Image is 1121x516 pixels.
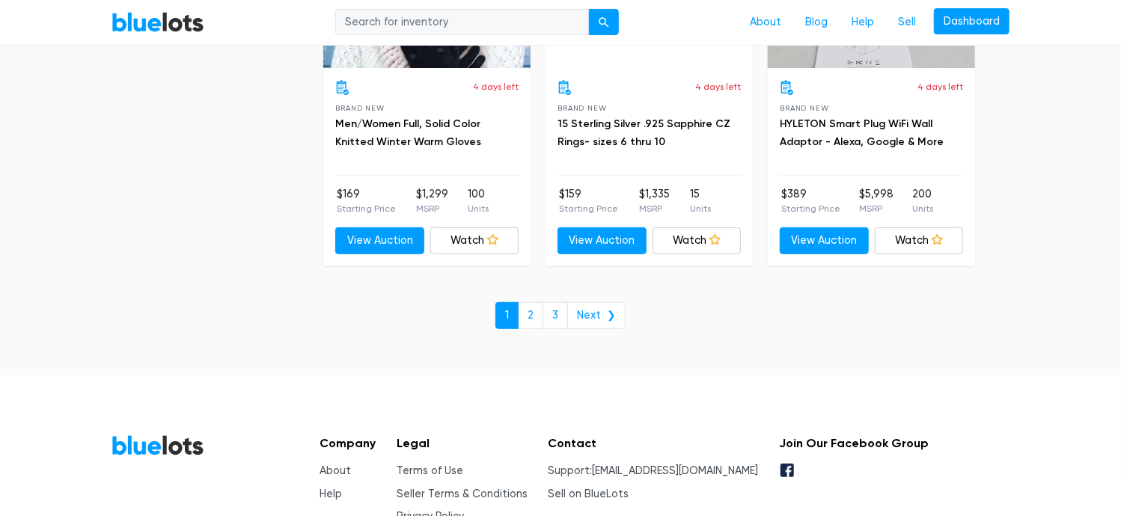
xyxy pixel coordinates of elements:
p: 4 days left [917,80,963,93]
a: 1 [495,302,519,329]
a: 15 Sterling Silver .925 Sapphire CZ Rings- sizes 6 thru 10 [558,117,730,148]
a: [EMAIL_ADDRESS][DOMAIN_NAME] [592,464,758,477]
p: MSRP [639,202,670,215]
a: View Auction [558,227,647,254]
li: $389 [781,186,840,216]
span: Brand New [780,104,828,112]
a: Men/Women Full, Solid Color Knitted Winter Warm Gloves [335,117,481,148]
li: 100 [468,186,489,216]
a: BlueLots [112,11,204,33]
h5: Legal [397,436,528,450]
a: Watch [430,227,519,254]
a: About [320,464,351,477]
p: Starting Price [559,202,618,215]
a: BlueLots [112,434,204,456]
a: View Auction [780,227,869,254]
li: $5,998 [859,186,894,216]
a: Seller Terms & Conditions [397,488,528,500]
a: 3 [543,302,568,329]
input: Search for inventory [335,9,590,36]
p: MSRP [416,202,448,215]
p: 4 days left [695,80,741,93]
a: Watch [653,227,742,254]
h5: Contact [548,436,758,450]
a: Help [840,8,886,37]
p: Units [468,202,489,215]
a: Sell on BlueLots [548,488,629,500]
li: 200 [912,186,933,216]
li: $1,299 [416,186,448,216]
a: View Auction [335,227,424,254]
p: Units [690,202,711,215]
li: $159 [559,186,618,216]
p: Starting Price [781,202,840,215]
a: Next ❯ [567,302,626,329]
a: Terms of Use [397,464,463,477]
li: $169 [337,186,396,216]
a: 2 [518,302,543,329]
p: 4 days left [473,80,519,93]
li: $1,335 [639,186,670,216]
a: Help [320,488,342,500]
h5: Company [320,436,376,450]
a: Sell [886,8,928,37]
p: Units [912,202,933,215]
h5: Join Our Facebook Group [779,436,929,450]
p: MSRP [859,202,894,215]
a: Watch [875,227,964,254]
li: 15 [690,186,711,216]
li: Support: [548,463,758,479]
a: HYLETON Smart Plug WiFi Wall Adaptor - Alexa, Google & More [780,117,944,148]
a: Blog [793,8,840,37]
a: About [738,8,793,37]
span: Brand New [558,104,606,112]
a: Dashboard [934,8,1009,35]
p: Starting Price [337,202,396,215]
span: Brand New [335,104,384,112]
